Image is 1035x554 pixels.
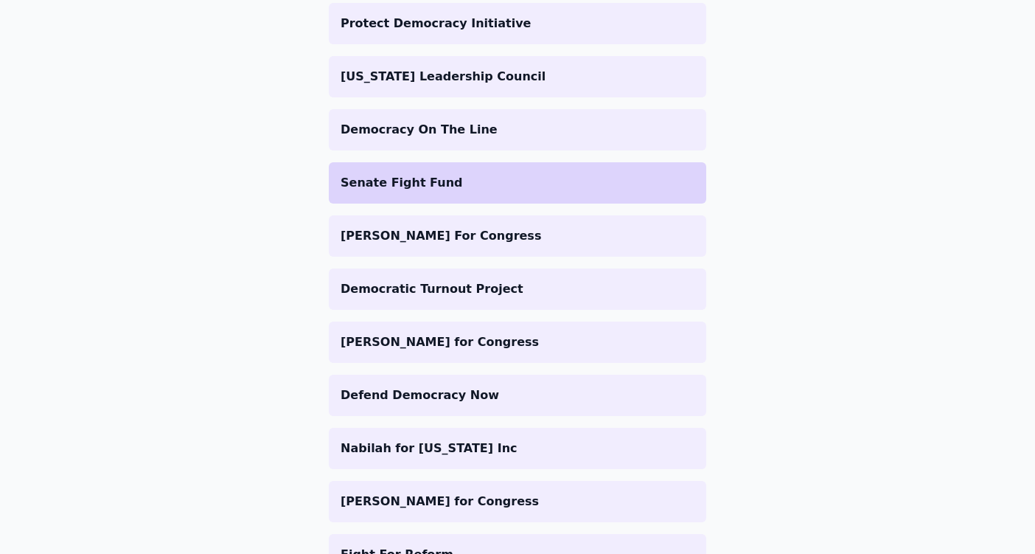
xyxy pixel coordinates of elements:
p: Senate Fight Fund [341,174,694,192]
p: Democracy On The Line [341,121,694,139]
a: [US_STATE] Leadership Council [329,56,706,97]
a: [PERSON_NAME] For Congress [329,215,706,257]
a: Defend Democracy Now [329,375,706,416]
a: [PERSON_NAME] for Congress [329,481,706,522]
p: [PERSON_NAME] for Congress [341,333,694,351]
p: [PERSON_NAME] For Congress [341,227,694,245]
a: Senate Fight Fund [329,162,706,204]
p: Protect Democracy Initiative [341,15,694,32]
a: Nabilah for [US_STATE] Inc [329,428,706,469]
a: Democratic Turnout Project [329,269,706,310]
p: [PERSON_NAME] for Congress [341,493,694,510]
a: Democracy On The Line [329,109,706,150]
p: Nabilah for [US_STATE] Inc [341,440,694,457]
p: Democratic Turnout Project [341,280,694,298]
p: [US_STATE] Leadership Council [341,68,694,86]
a: Protect Democracy Initiative [329,3,706,44]
p: Defend Democracy Now [341,387,694,404]
a: [PERSON_NAME] for Congress [329,322,706,363]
